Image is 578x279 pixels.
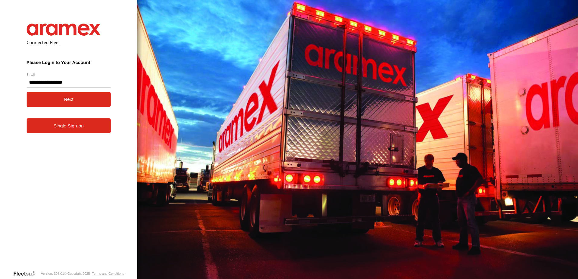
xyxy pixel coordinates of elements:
[27,60,111,65] h3: Please Login to Your Account
[41,272,64,275] div: Version: 308.01
[13,271,41,277] a: Visit our Website
[27,39,111,45] h2: Connected Fleet
[64,272,124,275] div: © Copyright 2025 -
[27,24,101,36] img: Aramex
[27,72,111,77] label: Email
[27,118,111,133] a: Single Sign-on
[27,92,111,107] button: Next
[92,272,124,275] a: Terms and Conditions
